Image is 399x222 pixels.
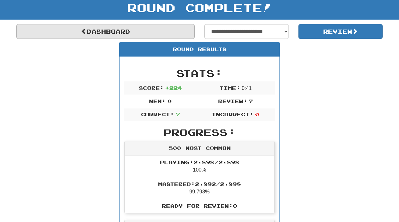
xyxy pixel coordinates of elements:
[125,177,274,199] li: 99.793%
[212,111,253,117] span: Incorrect:
[120,42,279,57] div: Round Results
[158,181,241,187] span: Mastered: 2,892 / 2,898
[160,159,239,165] span: Playing: 2,898 / 2,898
[124,68,275,78] h2: Stats:
[124,127,275,138] h2: Progress:
[298,24,383,39] button: Review
[167,98,172,104] span: 0
[165,85,182,91] span: + 224
[2,1,397,14] h1: Round Complete!
[162,203,237,209] span: Ready for Review: 0
[149,98,166,104] span: New:
[125,155,274,177] li: 100%
[141,111,174,117] span: Correct:
[218,98,247,104] span: Review:
[249,98,253,104] span: 7
[242,85,252,91] span: 0 : 41
[255,111,259,117] span: 0
[219,85,240,91] span: Time:
[176,111,180,117] span: 7
[139,85,164,91] span: Score:
[125,141,274,155] div: 500 Most Common
[16,24,195,39] a: Dashboard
